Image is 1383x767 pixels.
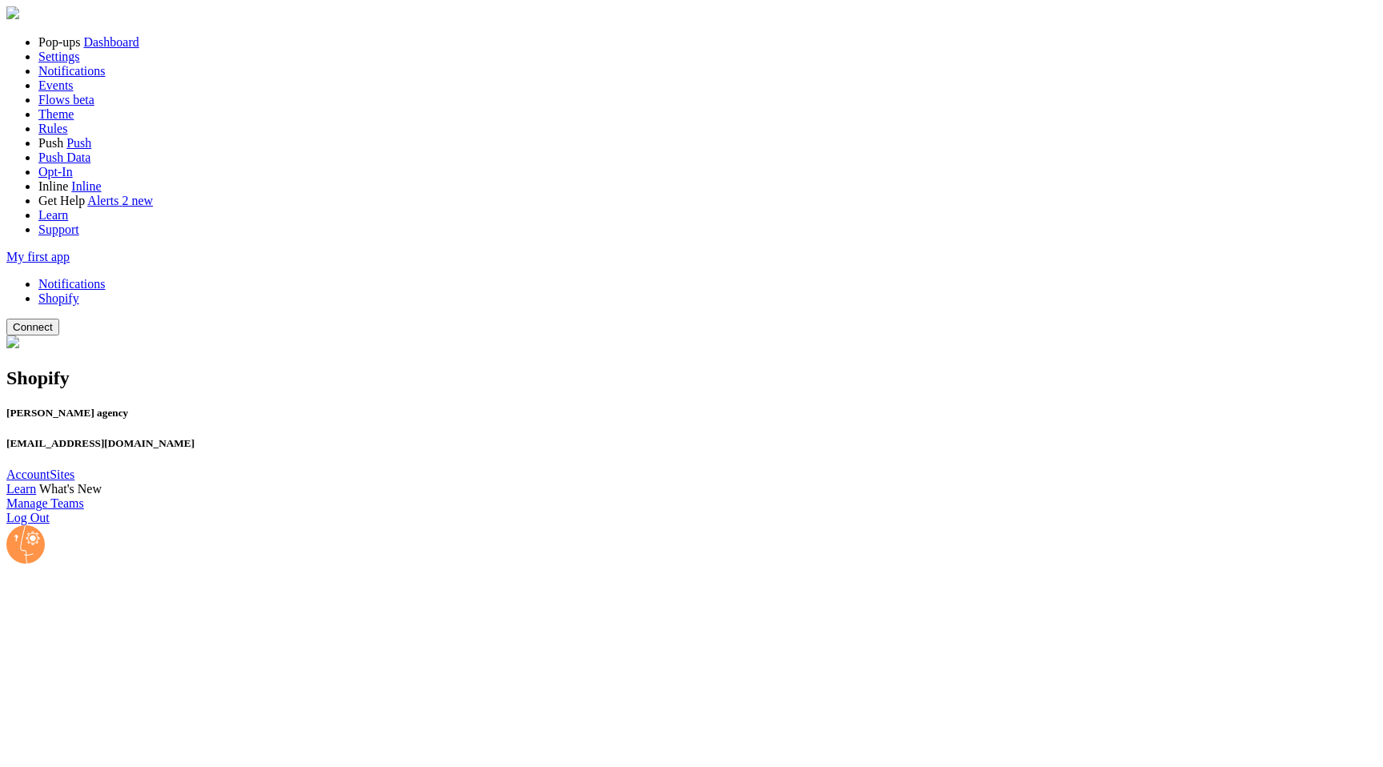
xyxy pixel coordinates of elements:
span: 2 new [122,194,153,207]
span: beta [73,93,94,106]
h2: Shopify [6,367,1377,389]
h5: [PERSON_NAME] agency [6,407,1377,420]
button: Connect [6,319,59,335]
span: Flows [38,93,70,106]
span: Inline [38,179,68,193]
a: What's New [39,482,102,496]
a: Settings [38,50,80,63]
span: Get Help [38,194,85,207]
a: Shopify [38,291,79,305]
h5: [EMAIL_ADDRESS][DOMAIN_NAME] [6,437,1377,450]
img: fomo_icons_shopify.svg [6,335,19,348]
a: My first app [6,250,70,263]
img: fomo-relay-logo-orange.svg [6,6,19,19]
a: Alerts 2 new [87,194,153,207]
a: Flows beta [38,93,94,106]
span: Push [38,136,63,150]
a: Notifications [38,64,106,78]
a: Theme [38,107,74,121]
a: Push Data [38,151,90,164]
a: Notifications [38,277,106,291]
a: Account [6,468,50,481]
a: Opt-In [38,165,73,179]
a: Sites [50,468,74,481]
a: Manage Teams [6,496,84,510]
span: Pop-ups [38,35,80,49]
a: Learn [6,482,36,496]
a: Dashboard [83,35,138,49]
a: Learn [38,208,68,222]
a: Log Out [6,511,50,524]
a: Rules [38,122,67,135]
a: Inline [71,179,101,193]
a: Push [66,136,91,150]
a: Events [38,78,74,92]
span: Alerts [87,194,118,207]
a: Support [38,223,79,236]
